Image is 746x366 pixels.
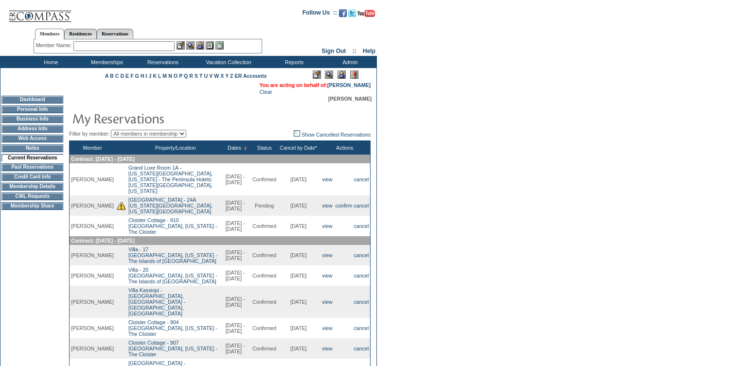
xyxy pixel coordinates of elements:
[224,195,251,216] td: [DATE] - [DATE]
[83,145,102,151] a: Member
[224,318,251,338] td: [DATE] - [DATE]
[354,252,369,258] a: cancel
[230,73,233,79] a: Z
[251,245,278,265] td: Confirmed
[70,286,115,318] td: [PERSON_NAME]
[155,145,196,151] a: Property/Location
[228,145,241,151] a: Dates
[1,125,63,133] td: Address Info
[128,267,217,284] a: Villa - 20[GEOGRAPHIC_DATA], [US_STATE] - The Islands of [GEOGRAPHIC_DATA]
[313,70,321,79] img: Edit Mode
[70,265,115,286] td: [PERSON_NAME]
[71,238,134,244] span: Contract: [DATE] - [DATE]
[69,131,109,137] span: Filter by member:
[257,145,272,151] a: Status
[348,9,356,17] img: Follow us on Twitter
[195,73,198,79] a: S
[115,73,119,79] a: C
[259,89,272,95] a: Clear
[8,2,71,22] img: Compass Home
[241,146,248,150] img: Ascending
[70,216,115,236] td: [PERSON_NAME]
[146,73,147,79] a: I
[199,73,203,79] a: T
[357,10,375,17] img: Subscribe to our YouTube Channel
[265,56,321,68] td: Reports
[280,145,317,151] a: Cancel by Date*
[128,319,217,337] a: Cloister Cottage - 904[GEOGRAPHIC_DATA], [US_STATE] - The Cloister
[354,346,369,351] a: cancel
[224,265,251,286] td: [DATE] - [DATE]
[135,73,139,79] a: G
[251,338,278,359] td: Confirmed
[278,318,319,338] td: [DATE]
[224,338,251,359] td: [DATE] - [DATE]
[215,41,224,50] img: b_calculator.gif
[354,299,369,305] a: cancel
[354,223,369,229] a: cancel
[204,73,208,79] a: U
[322,299,332,305] a: view
[251,286,278,318] td: Confirmed
[278,245,319,265] td: [DATE]
[322,252,332,258] a: view
[1,144,63,152] td: Notes
[1,135,63,142] td: Web Access
[72,108,266,128] img: pgTtlMyReservations.gif
[251,195,278,216] td: Pending
[294,130,300,137] img: chk_off.JPG
[190,56,265,68] td: Vacation Collection
[354,325,369,331] a: cancel
[235,73,267,79] a: ER Accounts
[1,173,63,181] td: Credit Card Info
[225,73,229,79] a: Y
[70,195,115,216] td: [PERSON_NAME]
[321,56,377,68] td: Admin
[125,73,129,79] a: E
[71,156,134,162] span: Contract: [DATE] - [DATE]
[70,318,115,338] td: [PERSON_NAME]
[35,29,65,39] a: Members
[350,70,358,79] img: Log Concern/Member Elevation
[1,202,63,210] td: Membership Share
[322,273,332,279] a: view
[1,105,63,113] td: Personal Info
[128,197,213,214] a: [GEOGRAPHIC_DATA] - 24A[US_STATE][GEOGRAPHIC_DATA], [US_STATE][GEOGRAPHIC_DATA]
[1,163,63,171] td: Past Reservations
[339,9,347,17] img: Become our fan on Facebook
[328,96,372,102] span: [PERSON_NAME]
[337,70,346,79] img: Impersonate
[322,203,332,209] a: view
[1,154,63,161] td: Current Reservations
[259,82,371,88] span: You are acting on behalf of:
[162,73,167,79] a: M
[1,96,63,104] td: Dashboard
[1,183,63,191] td: Membership Details
[251,216,278,236] td: Confirmed
[36,41,73,50] div: Member Name:
[78,56,134,68] td: Memberships
[327,82,371,88] a: [PERSON_NAME]
[153,73,157,79] a: K
[224,286,251,318] td: [DATE] - [DATE]
[186,41,195,50] img: View
[319,141,371,155] th: Actions
[70,338,115,359] td: [PERSON_NAME]
[128,165,213,194] a: Grand Luxe Room 1A -[US_STATE][GEOGRAPHIC_DATA], [US_STATE] - The Peninsula Hotels: [US_STATE][GE...
[354,273,369,279] a: cancel
[224,245,251,265] td: [DATE] - [DATE]
[251,265,278,286] td: Confirmed
[348,12,356,18] a: Follow us on Twitter
[148,73,151,79] a: J
[1,192,63,200] td: CWL Requests
[322,176,332,182] a: view
[278,286,319,318] td: [DATE]
[184,73,188,79] a: Q
[336,203,353,209] a: confirm
[278,338,319,359] td: [DATE]
[189,73,193,79] a: R
[220,73,224,79] a: X
[128,246,217,264] a: Villa - 17[GEOGRAPHIC_DATA], [US_STATE] - The Islands of [GEOGRAPHIC_DATA]
[214,73,219,79] a: W
[302,8,337,20] td: Follow Us ::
